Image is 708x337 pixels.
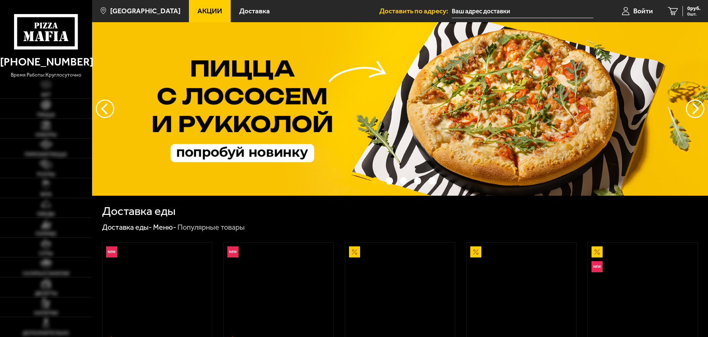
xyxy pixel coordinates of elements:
[39,251,53,256] span: Супы
[37,172,55,177] span: Роллы
[23,271,70,276] span: Салаты и закуски
[379,7,452,14] span: Доставить по адресу:
[687,12,701,16] span: 0 шт.
[37,112,55,118] span: Пицца
[386,177,393,184] button: точки переключения
[35,132,57,138] span: Наборы
[414,177,421,184] button: точки переключения
[34,311,58,316] span: Напитки
[197,7,222,14] span: Акции
[470,246,481,257] img: Акционный
[35,291,57,296] span: Десерты
[153,223,176,232] a: Меню-
[35,232,57,237] span: Горячее
[687,6,701,11] span: 0 руб.
[428,177,436,184] button: точки переключения
[25,152,67,157] span: Римская пицца
[37,212,55,217] span: Обеды
[592,246,603,257] img: Акционный
[102,205,176,217] h1: Доставка еды
[106,246,117,257] img: Новинка
[23,331,69,336] span: Дополнительно
[41,92,51,98] span: Хит
[40,192,52,197] span: WOK
[177,223,245,232] div: Популярные товары
[452,4,593,18] input: Ваш адрес доставки
[372,177,379,184] button: точки переключения
[633,7,653,14] span: Войти
[349,246,360,257] img: Акционный
[227,246,238,257] img: Новинка
[102,223,152,232] a: Доставка еды-
[110,7,180,14] span: [GEOGRAPHIC_DATA]
[239,7,270,14] span: Доставка
[400,177,407,184] button: точки переключения
[592,261,603,272] img: Новинка
[686,100,704,118] button: предыдущий
[96,100,114,118] button: следующий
